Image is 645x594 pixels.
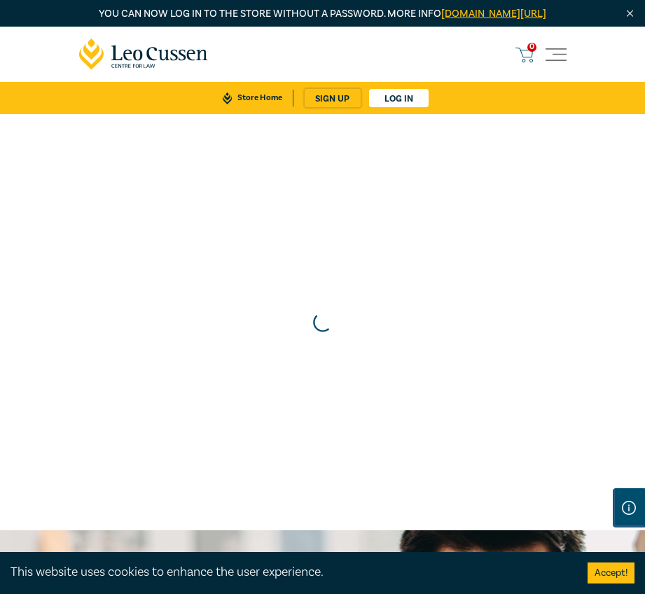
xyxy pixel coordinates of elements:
a: Log in [369,89,429,107]
img: Information Icon [622,501,636,515]
a: sign up [305,89,361,107]
img: Close [624,8,636,20]
a: [DOMAIN_NAME][URL] [441,7,546,20]
span: 0 [527,43,536,52]
a: Store Home [212,90,293,106]
p: You can now log in to the store without a password. More info [79,6,567,22]
button: Toggle navigation [546,44,567,65]
button: Accept cookies [588,562,634,583]
div: This website uses cookies to enhance the user experience. [11,563,567,581]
